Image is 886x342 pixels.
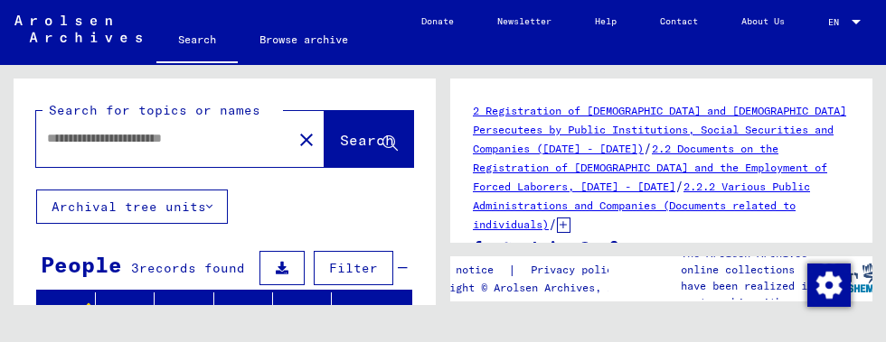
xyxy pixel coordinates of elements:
button: Share on Facebook [468,237,487,260]
span: Filter [329,260,378,276]
button: Filter [314,251,393,285]
span: / [549,216,557,232]
button: Clear [288,121,325,157]
span: / [644,140,652,156]
a: 2.2 Documents on the Registration of [DEMOGRAPHIC_DATA] and the Employment of Forced Laborers, [D... [473,142,827,193]
a: Search [156,18,238,65]
button: Archival tree units [36,189,228,224]
mat-icon: close [296,129,317,151]
a: 2.2.2 Various Public Administrations and Companies (Documents related to individuals) [473,180,810,231]
button: Search [325,111,413,167]
div: | [418,261,641,280]
button: Share on Twitter [495,237,514,260]
p: The Arolsen Archives online collections [682,245,820,278]
div: Change consent [806,263,850,306]
span: / [675,178,683,194]
span: 3 [132,260,140,276]
span: records found [140,260,246,276]
mat-label: Search for topics or names [49,102,260,118]
a: 2 Registration of [DEMOGRAPHIC_DATA] and [DEMOGRAPHIC_DATA] Persecutees by Public Institutions, S... [473,104,846,155]
button: Share on Xing [522,237,541,260]
button: Share on LinkedIn [549,237,568,260]
button: Share on WhatsApp [576,237,595,260]
img: Arolsen_neg.svg [14,15,142,42]
a: Browse archive [238,18,370,61]
div: People [41,248,122,281]
p: Copyright © Arolsen Archives, 2021 [418,280,641,296]
img: Change consent [807,263,851,307]
a: Privacy policy [516,261,641,280]
button: Copy link [602,237,621,260]
p: have been realized in partnership with [682,278,820,310]
span: EN [828,17,848,27]
a: Legal notice [418,261,508,280]
span: Search [340,131,394,149]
